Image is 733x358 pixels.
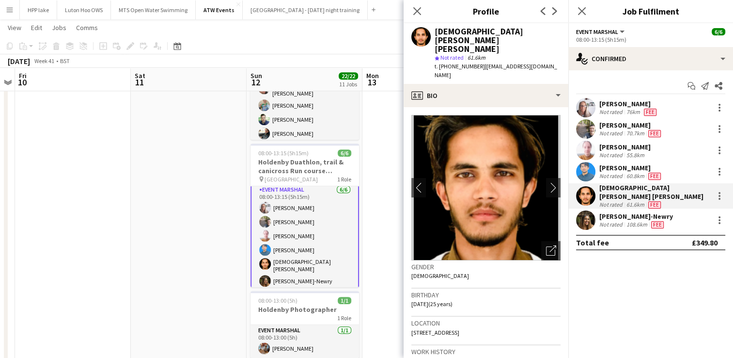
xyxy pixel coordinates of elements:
[624,172,646,180] div: 60.8km
[250,291,359,358] app-job-card: 08:00-13:00 (5h)1/1Holdenby Photographer1 RoleEvent Marshal1/108:00-13:00 (5h)[PERSON_NAME]
[599,99,658,108] div: [PERSON_NAME]
[624,130,646,137] div: 70.7km
[404,84,568,107] div: Bio
[250,71,262,80] span: Sun
[646,201,663,209] div: Crew has different fees then in role
[411,291,561,299] h3: Birthday
[568,5,733,17] h3: Job Fulfilment
[243,0,368,19] button: [GEOGRAPHIC_DATA] - [DATE] night training
[31,23,42,32] span: Edit
[196,0,243,19] button: ATW Events
[646,172,663,180] div: Crew has different fees then in role
[435,27,561,53] div: [DEMOGRAPHIC_DATA][PERSON_NAME] [PERSON_NAME]
[339,72,358,80] span: 22/22
[624,108,642,116] div: 76km
[72,21,102,34] a: Comms
[624,151,646,159] div: 55.8km
[411,319,561,327] h3: Location
[404,5,568,17] h3: Profile
[599,163,663,172] div: [PERSON_NAME]
[466,54,487,61] span: 61.6km
[712,28,725,35] span: 6/6
[250,325,359,358] app-card-role: Event Marshal1/108:00-13:00 (5h)[PERSON_NAME]
[599,151,624,159] div: Not rated
[133,77,145,88] span: 11
[599,172,624,180] div: Not rated
[17,77,27,88] span: 10
[8,23,21,32] span: View
[576,238,609,247] div: Total fee
[4,21,25,34] a: View
[19,71,27,80] span: Fri
[599,121,663,130] div: [PERSON_NAME]
[365,77,379,88] span: 13
[258,149,309,157] span: 08:00-13:15 (5h15m)
[27,21,46,34] a: Edit
[599,201,624,209] div: Not rated
[250,158,359,175] h3: Holdenby Duathlon, trail & canicross Run course Marshal - £20 ATW credits per hour
[599,183,710,201] div: [DEMOGRAPHIC_DATA][PERSON_NAME] [PERSON_NAME]
[599,221,624,228] div: Not rated
[411,272,469,279] span: [DEMOGRAPHIC_DATA]
[57,0,111,19] button: Luton Hoo OWS
[411,347,561,356] h3: Work history
[624,221,649,228] div: 108.6km
[258,297,297,304] span: 08:00-13:00 (5h)
[32,57,56,65] span: Week 41
[576,28,618,35] span: Event Marshal
[411,262,561,271] h3: Gender
[568,47,733,70] div: Confirmed
[435,63,485,70] span: t. [PHONE_NUMBER]
[599,143,651,151] div: [PERSON_NAME]
[338,149,351,157] span: 6/6
[576,28,626,35] button: Event Marshal
[599,108,624,116] div: Not rated
[649,221,666,228] div: Crew has different fees then in role
[8,56,30,66] div: [DATE]
[48,21,70,34] a: Jobs
[648,201,661,209] span: Fee
[339,81,358,88] div: 11 Jobs
[440,54,464,61] span: Not rated
[599,212,673,221] div: [PERSON_NAME]-Newry
[60,57,70,65] div: BST
[576,36,725,43] div: 08:00-13:15 (5h15m)
[366,71,379,80] span: Mon
[337,176,351,183] span: 1 Role
[52,23,66,32] span: Jobs
[76,23,98,32] span: Comms
[411,300,452,308] span: [DATE] (25 years)
[644,109,656,116] span: Fee
[541,241,561,260] div: Open photos pop-in
[648,130,661,137] span: Fee
[250,144,359,287] app-job-card: 08:00-13:15 (5h15m)6/6Holdenby Duathlon, trail & canicross Run course Marshal - £20 ATW credits p...
[337,314,351,322] span: 1 Role
[692,238,717,247] div: £349.80
[265,176,318,183] span: [GEOGRAPHIC_DATA]
[250,305,359,314] h3: Holdenby Photographer
[338,297,351,304] span: 1/1
[20,0,57,19] button: HPP lake
[648,173,661,180] span: Fee
[111,0,196,19] button: MTS Open Water Swimming
[624,201,646,209] div: 61.6km
[411,115,561,260] img: Crew avatar or photo
[435,63,557,79] span: | [EMAIL_ADDRESS][DOMAIN_NAME]
[599,130,624,137] div: Not rated
[135,71,145,80] span: Sat
[651,221,664,228] span: Fee
[249,77,262,88] span: 12
[250,183,359,292] app-card-role: Event Marshal6/608:00-13:15 (5h15m)[PERSON_NAME][PERSON_NAME][PERSON_NAME][PERSON_NAME][DEMOGRAPH...
[646,130,663,137] div: Crew has different fees then in role
[411,329,459,336] span: [STREET_ADDRESS]
[642,108,658,116] div: Crew has different fees then in role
